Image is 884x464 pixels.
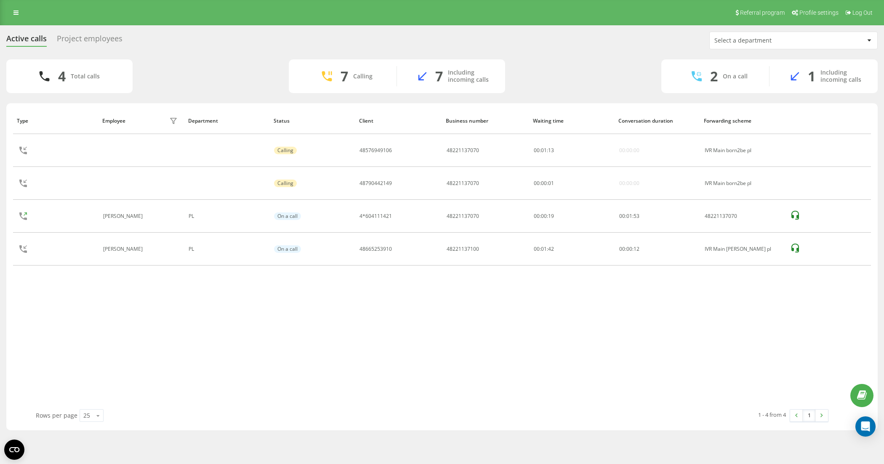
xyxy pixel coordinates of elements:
[447,148,479,153] div: 48221137070
[634,245,639,252] span: 12
[705,180,781,186] div: IVR Main born2be pl
[533,118,610,124] div: Waiting time
[740,9,785,16] span: Referral program
[705,148,781,153] div: IVR Main born2be pl
[447,246,479,252] div: 48221137100
[548,180,554,187] span: 01
[634,212,639,220] span: 53
[58,68,66,84] div: 4
[189,246,265,252] div: PL
[619,148,639,153] div: 00:00:00
[341,68,348,84] div: 7
[534,147,540,154] span: 00
[618,118,696,124] div: Conversation duration
[710,68,718,84] div: 2
[803,410,815,421] a: 1
[626,212,632,220] span: 01
[852,9,873,16] span: Log Out
[548,147,554,154] span: 13
[758,410,786,419] div: 1 - 4 from 4
[435,68,443,84] div: 7
[359,213,392,219] div: 4*604111421
[534,246,610,252] div: 00:01:42
[714,37,815,44] div: Select a department
[534,180,554,186] div: : :
[619,246,639,252] div: : :
[83,411,90,420] div: 25
[71,73,100,80] div: Total calls
[534,148,554,153] div: : :
[541,147,547,154] span: 01
[4,440,24,460] button: Open CMP widget
[359,246,392,252] div: 48665253910
[534,180,540,187] span: 00
[704,118,781,124] div: Forwarding scheme
[359,148,392,153] div: 48576949106
[619,180,639,186] div: 00:00:00
[189,213,265,219] div: PL
[534,213,610,219] div: 00:00:19
[36,411,77,419] span: Rows per page
[619,245,625,252] span: 00
[799,9,839,16] span: Profile settings
[274,212,301,220] div: On a call
[447,213,479,219] div: 48221137070
[808,68,815,84] div: 1
[448,69,493,83] div: Including incoming calls
[57,34,122,47] div: Project employees
[705,246,781,252] div: IVR Main [PERSON_NAME] pl
[6,34,47,47] div: Active calls
[274,245,301,253] div: On a call
[541,180,547,187] span: 00
[619,212,625,220] span: 00
[820,69,865,83] div: Including incoming calls
[274,180,297,187] div: Calling
[103,213,145,219] div: [PERSON_NAME]
[274,118,351,124] div: Status
[619,213,639,219] div: : :
[447,180,479,186] div: 48221137070
[626,245,632,252] span: 00
[353,73,373,80] div: Calling
[102,118,125,124] div: Employee
[723,73,748,80] div: On a call
[359,180,392,186] div: 48790442149
[103,246,145,252] div: [PERSON_NAME]
[188,118,266,124] div: Department
[359,118,438,124] div: Client
[446,118,525,124] div: Business number
[274,147,297,154] div: Calling
[17,118,94,124] div: Type
[855,416,876,437] div: Open Intercom Messenger
[705,213,781,219] div: 48221137070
